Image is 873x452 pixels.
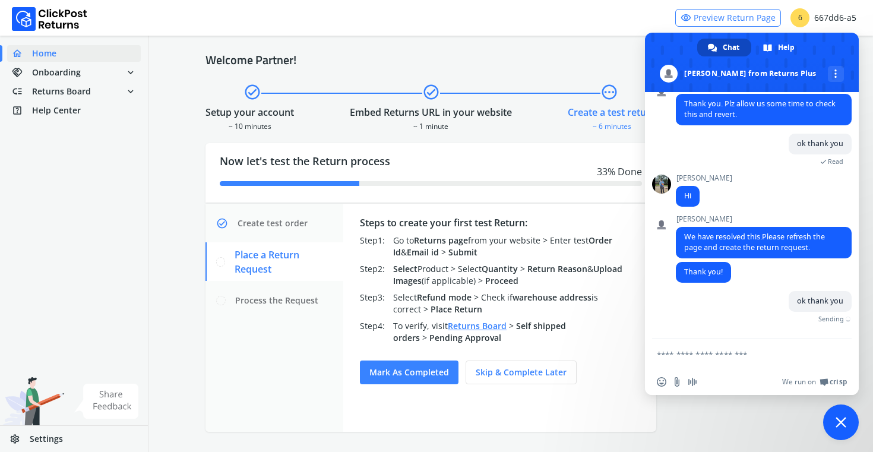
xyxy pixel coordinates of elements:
button: Mark as completed [360,361,458,384]
span: Thank you. Plz allow us some time to check this and revert. [684,99,836,119]
span: > [441,246,446,258]
span: Refund mode [417,292,472,303]
span: home [12,45,32,62]
span: Hi [684,191,691,201]
span: check_circle [216,211,235,235]
span: Home [32,48,56,59]
span: Place Return [431,304,482,315]
div: 33 % Done [220,165,642,179]
span: Send a file [672,377,682,387]
span: Place a Return Request [235,248,334,276]
span: We run on [782,377,816,387]
span: 6 [790,8,809,27]
span: To verify, visit [393,320,507,331]
span: Enter test & [393,235,612,258]
span: Returns Board [32,86,91,97]
span: Return Reason [527,263,587,274]
div: Help [752,39,806,56]
textarea: Compose your message... [657,349,821,360]
span: ok thank you [797,296,843,306]
span: low_priority [12,83,32,100]
span: Returns page [414,235,468,246]
button: Skip & complete later [466,361,577,384]
a: visibilityPreview Return Page [675,9,781,27]
span: warehouse address [513,292,592,303]
span: Upload Images [393,263,622,286]
span: Select [393,292,472,303]
span: > [478,275,483,286]
div: More channels [828,66,844,82]
div: ~ 10 minutes [205,119,294,131]
span: Submit [448,246,477,258]
span: [PERSON_NAME] [676,215,852,223]
span: Select [393,263,417,274]
div: Steps to create your first test Return: [360,216,640,230]
span: pending [600,81,618,103]
span: Chat [723,39,739,56]
img: Logo [12,7,87,31]
span: Select [458,263,518,274]
span: > [422,332,427,343]
span: Crisp [830,377,847,387]
div: Step 4 : [360,320,393,344]
span: > [423,304,428,315]
span: & (if applicable) [393,263,622,286]
span: Quantity [482,263,518,274]
span: > [509,320,514,331]
span: Check if is correct [393,292,598,315]
a: homeHome [7,45,141,62]
span: ok thank you [797,138,843,148]
span: check_circle [243,81,261,103]
span: Help Center [32,105,81,116]
span: > [520,263,525,274]
span: Product [393,263,448,274]
div: 667dd6-a5 [790,8,856,27]
span: [PERSON_NAME] [676,174,732,182]
span: Order Id [393,235,612,258]
div: Create a test return [568,105,656,119]
h4: Welcome Partner! [205,53,816,67]
span: Create test order [238,217,308,229]
span: visibility [681,10,691,26]
div: Now let's test the Return process [205,143,656,203]
span: > [451,263,456,274]
div: Embed Returns URL in your website [350,105,512,119]
span: Self shipped orders [393,320,566,343]
span: Read [828,157,843,166]
span: Help [778,39,795,56]
span: Proceed [485,275,518,286]
div: Chat [697,39,751,56]
span: Process the Request [235,295,318,306]
span: Email id [407,246,439,258]
span: Thank you! [684,267,723,277]
a: help_centerHelp Center [7,102,141,119]
span: > [474,292,479,303]
img: share feedback [74,384,139,419]
div: Step 1 : [360,235,393,258]
div: Step 3 : [360,292,393,315]
span: Pending Approval [429,332,501,343]
span: > [543,235,548,246]
span: help_center [12,102,32,119]
span: settings [10,431,30,447]
div: Setup your account [205,105,294,119]
div: Step 2 : [360,263,393,287]
div: Close chat [823,404,859,440]
span: Settings [30,433,63,445]
span: expand_more [125,83,136,100]
span: Sending [818,315,844,323]
a: Returns Board [448,320,507,331]
span: Go to from your website [393,235,540,246]
div: ~ 1 minute [350,119,512,131]
div: ~ 6 minutes [568,119,656,131]
span: We have resolved this.Please refresh the page and create the return request. [684,232,825,252]
a: We run onCrisp [782,377,847,387]
span: Onboarding [32,67,81,78]
span: handshake [12,64,32,81]
span: check_circle [422,81,440,103]
span: Insert an emoji [657,377,666,387]
span: Audio message [688,377,697,387]
span: expand_more [125,64,136,81]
